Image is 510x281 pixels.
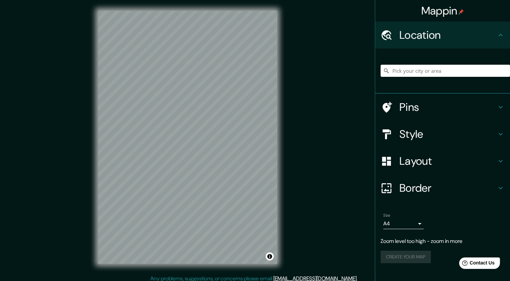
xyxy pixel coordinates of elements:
canvas: Map [98,11,277,264]
div: Style [375,121,510,148]
div: Border [375,175,510,201]
div: Layout [375,148,510,175]
div: A4 [383,218,424,229]
iframe: Help widget launcher [450,255,503,274]
label: Size [383,213,390,218]
div: Pins [375,94,510,121]
h4: Layout [399,154,497,168]
div: Location [375,22,510,49]
input: Pick your city or area [381,65,510,77]
h4: Style [399,127,497,141]
button: Toggle attribution [266,252,274,260]
p: Zoom level too high - zoom in more [381,237,505,245]
h4: Pins [399,100,497,114]
img: pin-icon.png [458,9,464,14]
h4: Mappin [421,4,464,18]
h4: Border [399,181,497,195]
h4: Location [399,28,497,42]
